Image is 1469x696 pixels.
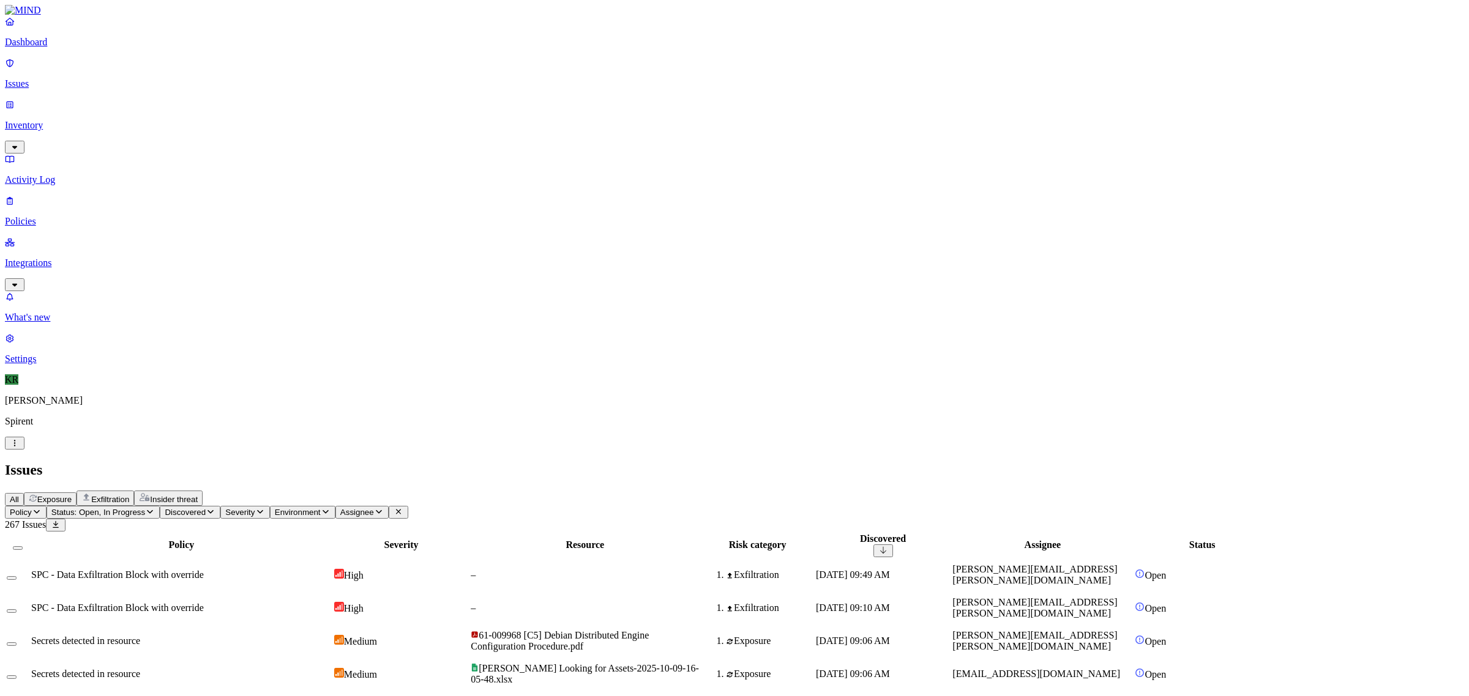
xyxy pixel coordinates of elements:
[5,312,1464,323] p: What's new
[10,508,32,517] span: Policy
[165,508,206,517] span: Discovered
[31,539,332,550] div: Policy
[334,602,344,612] img: severity-high
[10,495,19,504] span: All
[334,635,344,645] img: severity-medium
[7,609,17,613] button: Select row
[816,533,950,544] div: Discovered
[1135,602,1145,612] img: status-open
[31,668,140,679] span: Secrets detected in resource
[334,569,344,579] img: severity-high
[334,539,468,550] div: Severity
[5,395,1464,406] p: [PERSON_NAME]
[726,668,813,679] div: Exposure
[1135,635,1145,645] img: status-open
[340,508,374,517] span: Assignee
[952,630,1117,651] span: [PERSON_NAME][EMAIL_ADDRESS][PERSON_NAME][DOMAIN_NAME]
[31,602,204,613] span: SPC - Data Exfiltration Block with override
[344,636,377,646] span: Medium
[5,216,1464,227] p: Policies
[344,669,377,679] span: Medium
[7,576,17,580] button: Select row
[471,602,476,613] span: –
[816,668,890,679] span: [DATE] 09:06 AM
[5,416,1464,427] p: Spirent
[150,495,198,504] span: Insider threat
[13,546,23,550] button: Select all
[91,495,129,504] span: Exfiltration
[952,539,1132,550] div: Assignee
[471,630,649,651] span: 61-009968 [C5] Debian Distributed Engine Configuration Procedure.pdf
[726,602,813,613] div: Exfiltration
[1145,636,1166,646] span: Open
[471,539,699,550] div: Resource
[952,597,1117,618] span: [PERSON_NAME][EMAIL_ADDRESS][PERSON_NAME][DOMAIN_NAME]
[5,16,1464,48] a: Dashboard
[1135,569,1145,579] img: status-open
[471,569,476,580] span: –
[5,237,1464,289] a: Integrations
[5,174,1464,185] p: Activity Log
[5,5,1464,16] a: MIND
[31,635,140,646] span: Secrets detected in resource
[344,603,364,613] span: High
[7,642,17,646] button: Select row
[5,57,1464,89] a: Issues
[1135,668,1145,678] img: status-open
[5,99,1464,152] a: Inventory
[5,374,18,385] span: KR
[334,668,344,678] img: severity-medium
[31,569,204,580] span: SPC - Data Exfiltration Block with override
[1135,539,1269,550] div: Status
[5,37,1464,48] p: Dashboard
[275,508,321,517] span: Environment
[1145,570,1166,580] span: Open
[37,495,72,504] span: Exposure
[5,519,46,530] span: 267 Issues
[726,635,813,646] div: Exposure
[1145,669,1166,679] span: Open
[5,154,1464,185] a: Activity Log
[5,354,1464,365] p: Settings
[5,333,1464,365] a: Settings
[471,664,479,672] img: google-sheets
[5,78,1464,89] p: Issues
[5,120,1464,131] p: Inventory
[344,570,364,580] span: High
[5,257,1464,268] p: Integrations
[726,569,813,580] div: Exfiltration
[51,508,145,517] span: Status: Open, In Progress
[5,5,41,16] img: MIND
[471,663,699,684] span: [PERSON_NAME] Looking for Assets-2025-10-09-16-05-48.xlsx
[5,291,1464,323] a: What's new
[5,462,1464,478] h2: Issues
[952,668,1120,679] span: [EMAIL_ADDRESS][DOMAIN_NAME]
[816,635,890,646] span: [DATE] 09:06 AM
[952,564,1117,585] span: [PERSON_NAME][EMAIL_ADDRESS][PERSON_NAME][DOMAIN_NAME]
[471,631,479,639] img: adobe-pdf
[5,195,1464,227] a: Policies
[701,539,813,550] div: Risk category
[816,602,890,613] span: [DATE] 09:10 AM
[1145,603,1166,613] span: Open
[816,569,890,580] span: [DATE] 09:49 AM
[225,508,255,517] span: Severity
[7,675,17,679] button: Select row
